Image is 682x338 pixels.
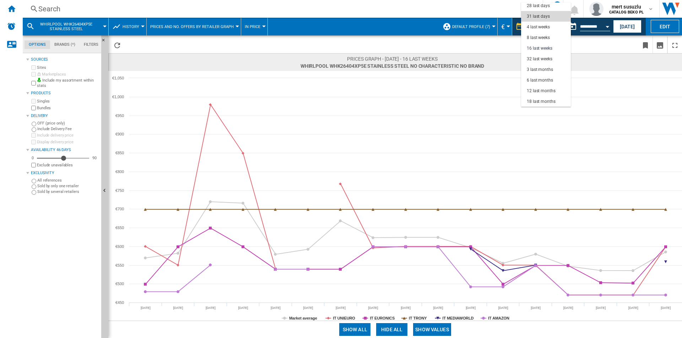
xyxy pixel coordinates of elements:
div: 16 last weeks [527,45,552,51]
div: 31 last days [527,13,550,20]
div: 6 last months [527,77,553,83]
div: 4 last weeks [527,24,550,30]
div: 18 last months [527,99,556,105]
div: 8 last weeks [527,35,550,41]
div: 12 last months [527,88,556,94]
div: 28 last days [527,3,550,9]
div: 32 last weeks [527,56,552,62]
div: 3 last months [527,67,553,73]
